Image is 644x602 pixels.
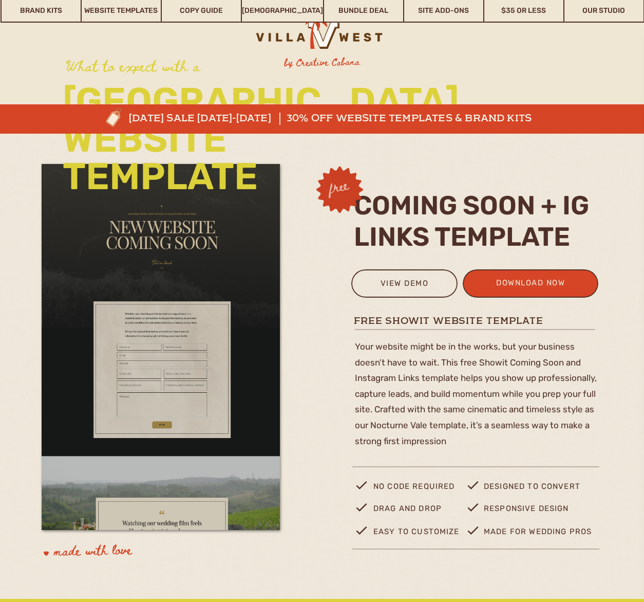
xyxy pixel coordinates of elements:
[484,525,621,546] p: made for wedding pros
[354,314,598,327] h1: free showit website template
[66,58,242,75] h3: What to expect with a
[484,502,576,521] p: Responsive design
[480,276,581,293] a: download now
[54,541,200,565] p: made with love
[287,113,541,125] a: 30% off website templates & brand kits
[358,277,451,294] a: view demo
[373,480,466,500] p: no code required
[373,525,464,546] p: easy to customize
[373,502,453,521] p: drag and drop
[484,480,599,500] p: designed to convert
[316,175,362,203] h3: free
[354,190,602,251] h2: coming soon + ig links template
[129,113,305,125] a: [DATE] sale [DATE]-[DATE]
[63,83,298,202] p: [GEOGRAPHIC_DATA] website template
[355,339,599,457] p: Your website might be in the works, but your business doesn’t have to wait. This free Showit Comi...
[276,55,369,70] h3: by Creative Cabana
